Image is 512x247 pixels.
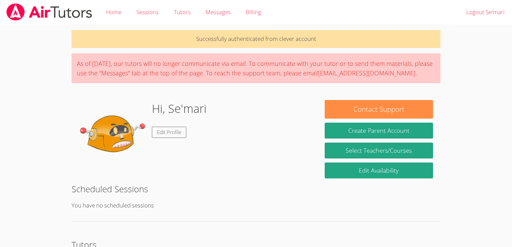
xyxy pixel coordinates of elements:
[152,127,186,138] a: Edit Profile
[325,100,433,119] button: Contact Support
[79,100,146,168] img: default.png
[72,201,440,211] p: You have no scheduled sessions
[72,30,440,48] p: Successfully authenticated from clever account
[325,163,433,178] a: Edit Availability
[72,53,440,83] div: As of [DATE], our tutors will no longer communicate via email. To communicate with your tutor or ...
[72,182,440,195] h2: Scheduled Sessions
[206,8,231,16] span: Messages
[325,143,433,158] a: Select Teachers/Courses
[6,3,93,21] img: airtutors_banner-c4298cdbf04f3fff15de1276eac7730deb9818008684d7c2e4769d2f7ddbe033.png
[325,123,433,139] button: Create Parent Account
[152,100,207,117] h1: Hi, Se'mari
